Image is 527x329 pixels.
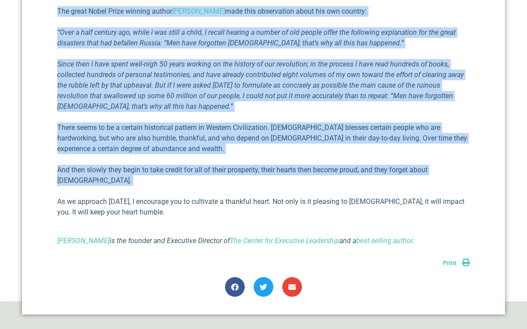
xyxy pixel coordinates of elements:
em: Since then I have spent well-nigh 50 years working on the history of our revolution; in the proce... [57,60,464,111]
a: The Center for Executive Leadership [230,237,339,245]
a: [PERSON_NAME] [172,7,225,15]
em: “Over a half century ago, while I was still a child, I recall hearing a number of old people offe... [57,28,456,47]
p: As we approach [DATE], I encourage you to cultivate a thankful heart. Not only is it pleasing to ... [57,196,470,218]
p: There seems to be a certain historical pattern in Western Civilization. [DEMOGRAPHIC_DATA] blesse... [57,122,470,154]
a: Print [443,259,470,266]
a: best-selling author [356,237,413,245]
p: The great Nobel Prize winning author made this observation about his own country: [57,6,470,17]
span: Print [443,259,457,266]
i: is the founder and Executive Director of and a . [57,237,414,245]
div: Share on facebook [225,277,245,297]
div: Share on email [282,277,302,297]
a: [PERSON_NAME] [57,237,110,245]
div: Share on twitter [254,277,273,297]
p: And then slowly they begin to take credit for all of their prosperity, their hearts then become p... [57,165,470,186]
